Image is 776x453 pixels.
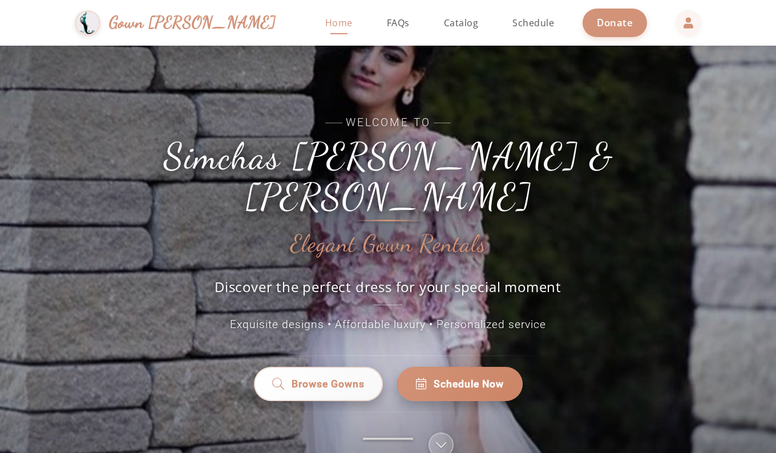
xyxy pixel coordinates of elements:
span: Schedule [512,17,554,29]
span: Catalog [444,17,479,29]
a: Donate [583,9,647,37]
span: Schedule Now [434,377,504,391]
h1: Simchas [PERSON_NAME] & [PERSON_NAME] [131,136,645,217]
span: Gown [PERSON_NAME] [109,10,276,35]
a: Gown [PERSON_NAME] [75,7,288,39]
p: Discover the perfect dress for your special moment [203,277,573,305]
span: FAQs [387,17,410,29]
p: Exquisite designs • Affordable luxury • Personalized service [131,317,645,333]
span: Home [325,17,353,29]
span: Browse Gowns [291,377,365,392]
span: Donate [597,16,633,29]
span: Welcome to [131,115,645,131]
img: Gown Gmach Logo [75,10,100,36]
h2: Elegant Gown Rentals [290,231,486,257]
